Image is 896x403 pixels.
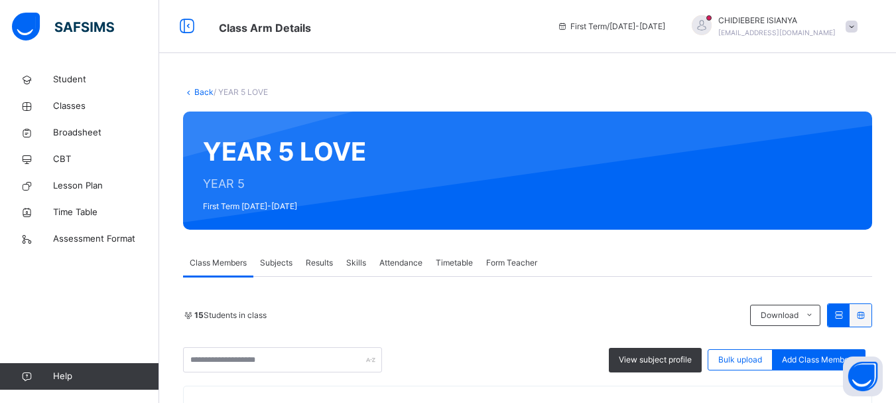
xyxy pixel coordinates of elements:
span: Student [53,73,159,86]
span: View subject profile [619,354,692,366]
span: Add Class Members [782,354,856,366]
span: Subjects [260,257,292,269]
span: Students in class [194,309,267,321]
span: Class Arm Details [219,21,311,35]
span: CHIDIEBERE ISIANYA [718,15,836,27]
span: Lesson Plan [53,179,159,193]
span: Results [306,257,333,269]
b: 15 [194,310,204,320]
span: Bulk upload [718,354,762,366]
span: Download [761,309,799,321]
span: session/term information [557,21,665,33]
span: CBT [53,153,159,166]
button: Open asap [843,357,883,396]
div: CHIDIEBEREISIANYA [678,15,864,39]
span: Timetable [436,257,473,269]
span: Broadsheet [53,126,159,139]
span: Classes [53,100,159,113]
span: Time Table [53,206,159,219]
span: Form Teacher [486,257,537,269]
span: Skills [346,257,366,269]
span: Assessment Format [53,232,159,246]
span: [EMAIL_ADDRESS][DOMAIN_NAME] [718,29,836,37]
a: Back [194,87,214,97]
span: Attendance [379,257,422,269]
span: Help [53,370,159,383]
img: safsims [12,13,114,40]
span: Class Members [190,257,247,269]
span: / YEAR 5 LOVE [214,87,268,97]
